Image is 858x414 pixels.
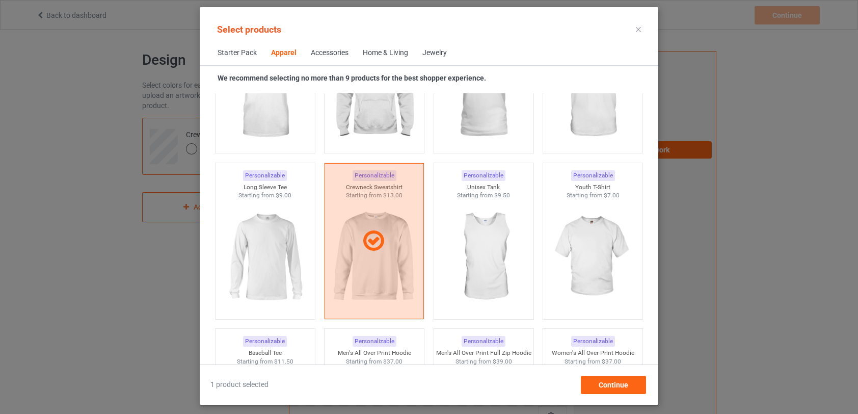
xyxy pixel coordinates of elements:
span: $9.00 [276,192,291,199]
div: Women's All Over Print Hoodie [543,349,642,357]
div: Starting from [543,357,642,366]
div: Personalizable [462,336,505,347]
div: Men's All Over Print Full Zip Hoodie [434,349,533,357]
div: Starting from [325,357,424,366]
div: Starting from [434,191,533,200]
div: Personalizable [571,336,615,347]
span: $37.00 [383,358,403,365]
strong: We recommend selecting no more than 9 products for the best shopper experience. [218,74,486,82]
img: regular.jpg [438,200,529,314]
div: Accessories [311,48,348,58]
div: Personalizable [243,336,287,347]
div: Personalizable [243,170,287,181]
span: Starter Pack [210,41,264,65]
div: Starting from [543,191,642,200]
div: Unisex Tank [434,183,533,192]
div: Men's All Over Print Hoodie [325,349,424,357]
span: $9.50 [494,192,510,199]
div: Home & Living [363,48,408,58]
div: Personalizable [353,336,396,347]
div: Youth T-Shirt [543,183,642,192]
div: Starting from [434,357,533,366]
img: regular.jpg [547,200,638,314]
img: regular.jpg [220,200,311,314]
span: 1 product selected [210,380,269,390]
span: $39.00 [493,358,512,365]
div: Starting from [216,191,315,200]
div: Starting from [216,357,315,366]
div: Long Sleeve Tee [216,183,315,192]
span: Continue [599,381,628,389]
div: Personalizable [571,170,615,181]
div: Personalizable [462,170,505,181]
div: Jewelry [422,48,447,58]
div: Continue [581,376,646,394]
div: Apparel [271,48,297,58]
div: Baseball Tee [216,349,315,357]
span: $37.00 [602,358,621,365]
span: $11.50 [274,358,293,365]
span: Select products [217,24,281,35]
span: $7.00 [604,192,620,199]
